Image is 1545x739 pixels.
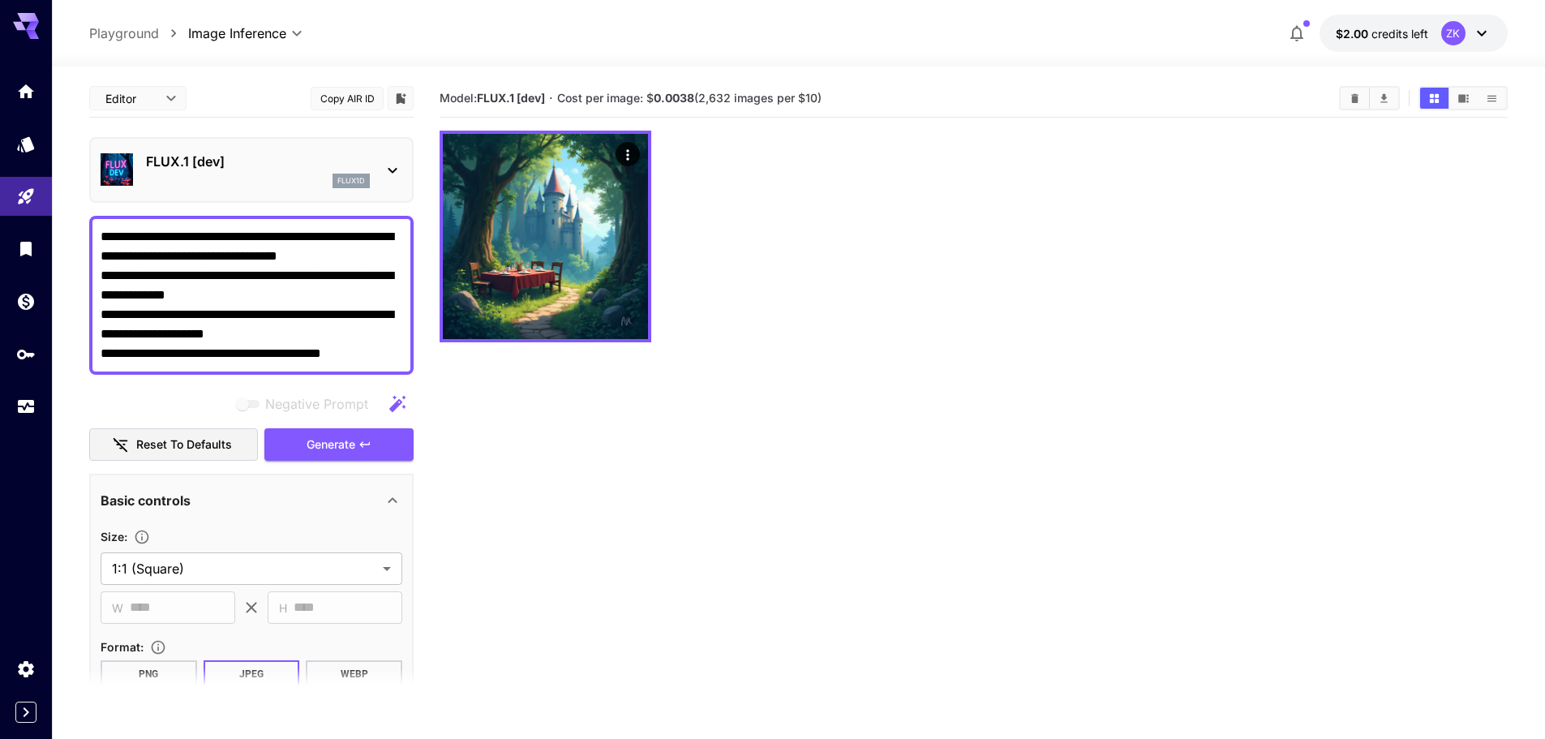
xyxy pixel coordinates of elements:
[16,344,36,364] div: API Keys
[16,81,36,101] div: Home
[1371,27,1428,41] span: credits left
[15,702,36,723] button: Expand sidebar
[1336,27,1371,41] span: $2.00
[16,659,36,679] div: Settings
[443,134,648,339] img: 9k=
[306,660,402,688] button: WEBP
[307,435,355,455] span: Generate
[337,175,365,187] p: flux1d
[101,145,402,195] div: FLUX.1 [dev]flux1d
[101,491,191,510] p: Basic controls
[112,599,123,617] span: W
[127,529,157,545] button: Adjust the dimensions of the generated image by specifying its width and height in pixels, or sel...
[16,291,36,311] div: Wallet
[311,87,384,110] button: Copy AIR ID
[105,90,156,107] span: Editor
[279,599,287,617] span: H
[1339,86,1400,110] div: Clear ImagesDownload All
[265,394,368,414] span: Negative Prompt
[146,152,370,171] p: FLUX.1 [dev]
[616,142,640,166] div: Actions
[1336,25,1428,42] div: $2.00
[1449,88,1478,109] button: Show images in video view
[557,91,822,105] span: Cost per image: $ (2,632 images per $10)
[101,660,197,688] button: PNG
[1418,86,1508,110] div: Show images in grid viewShow images in video viewShow images in list view
[16,397,36,417] div: Usage
[549,88,553,108] p: ·
[144,639,173,655] button: Choose the file format for the output image.
[16,187,36,207] div: Playground
[112,559,376,578] span: 1:1 (Square)
[1341,88,1369,109] button: Clear Images
[1320,15,1508,52] button: $2.00ZK
[233,393,381,414] span: Negative prompts are not compatible with the selected model.
[1478,88,1506,109] button: Show images in list view
[89,24,188,43] nav: breadcrumb
[16,134,36,154] div: Models
[89,24,159,43] a: Playground
[477,91,545,105] b: FLUX.1 [dev]
[1420,88,1448,109] button: Show images in grid view
[440,91,545,105] span: Model:
[264,428,414,462] button: Generate
[188,24,286,43] span: Image Inference
[204,660,300,688] button: JPEG
[654,91,694,105] b: 0.0038
[101,640,144,654] span: Format :
[1370,88,1398,109] button: Download All
[89,428,258,462] button: Reset to defaults
[101,530,127,544] span: Size :
[393,88,408,108] button: Add to library
[101,481,402,520] div: Basic controls
[1441,21,1466,45] div: ZK
[16,238,36,259] div: Library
